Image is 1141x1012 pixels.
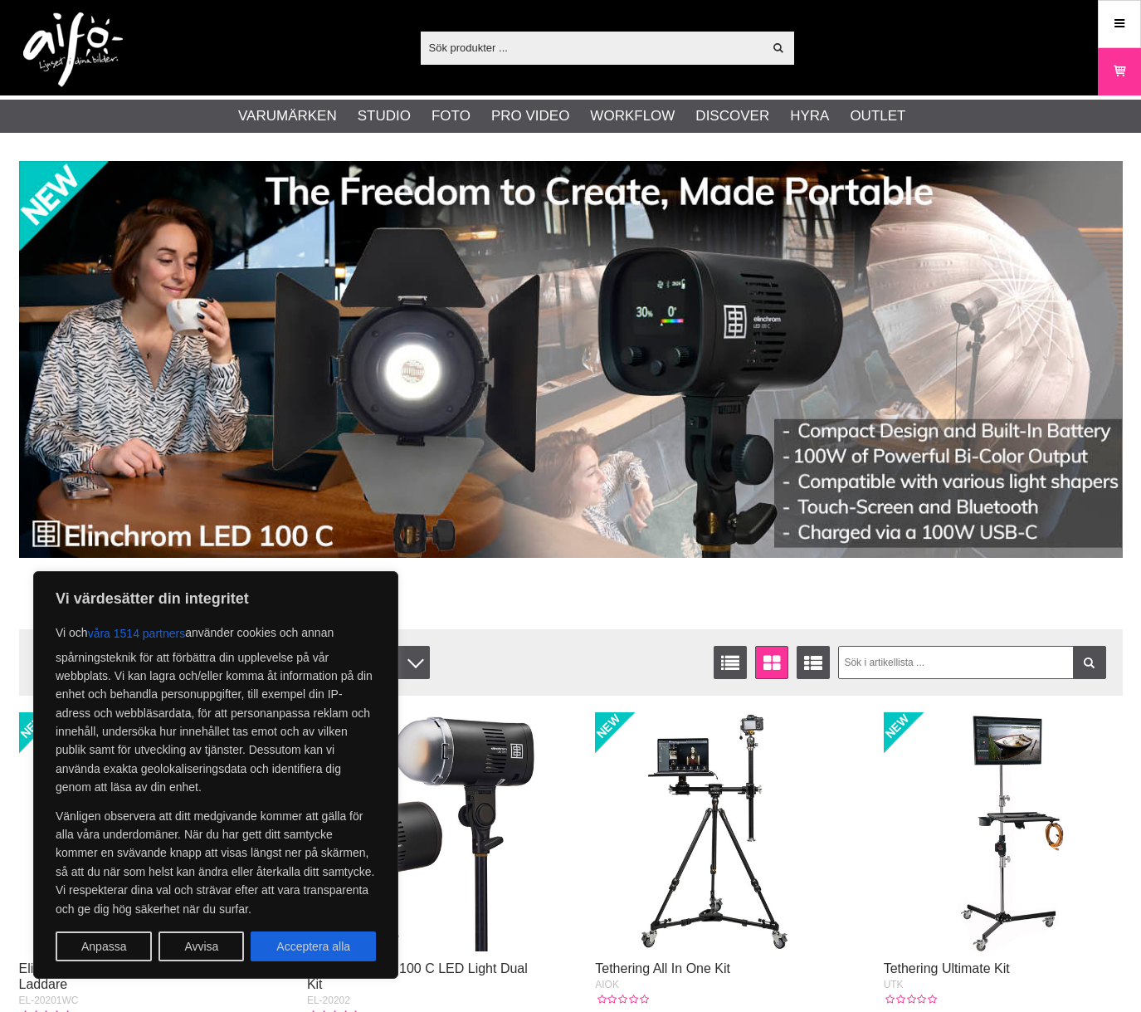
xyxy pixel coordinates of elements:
p: Vänligen observera att ditt medgivande kommer att gälla för alla våra underdomäner. När du har ge... [56,807,376,918]
a: Tethering Ultimate Kit [884,961,1010,975]
span: AIOK [595,979,619,990]
span: EL-20201WC [19,995,79,1006]
span: EL-20202 [307,995,350,1006]
a: Varumärken [238,105,337,127]
div: Kundbetyg: 0 [595,992,648,1007]
a: Listvisning [714,646,747,679]
a: Discover [695,105,769,127]
img: Annons:002 banner-elin-led100c11390x.jpg [19,161,1123,558]
p: Vi värdesätter din integritet [56,589,376,609]
a: Hyra [790,105,829,127]
button: Acceptera alla [251,931,376,961]
a: Elinchrom LED 100 C LED Light Dual Kit [307,961,528,991]
input: Sök i artikellista ... [838,646,1106,679]
img: logo.png [23,12,123,87]
a: Tethering All In One Kit [595,961,730,975]
a: Studio [358,105,411,127]
a: Outlet [850,105,905,127]
a: Workflow [590,105,675,127]
a: Utökad listvisning [797,646,830,679]
a: Filtrera [1073,646,1106,679]
a: Foto [432,105,471,127]
p: Vi och använder cookies och annan spårningsteknik för att förbättra din upplevelse på vår webbpla... [56,618,376,797]
div: Vi värdesätter din integritet [33,571,398,979]
a: Pro Video [491,105,569,127]
button: Avvisa [158,931,244,961]
a: Elinchrom LED 100 C LED Light Kit inkl Laddare [19,961,251,991]
input: Sök produkter ... [421,35,763,60]
img: Elinchrom LED 100 C LED Light Kit inkl Laddare [19,712,258,951]
img: Tethering Ultimate Kit [884,712,1123,951]
a: Fönstervisning [755,646,788,679]
img: Elinchrom LED 100 C LED Light Dual Kit [307,712,546,951]
span: UTK [884,979,904,990]
button: våra 1514 partners [88,618,186,648]
button: Anpassa [56,931,152,961]
img: Tethering All In One Kit [595,712,834,951]
div: Kundbetyg: 0 [884,992,937,1007]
